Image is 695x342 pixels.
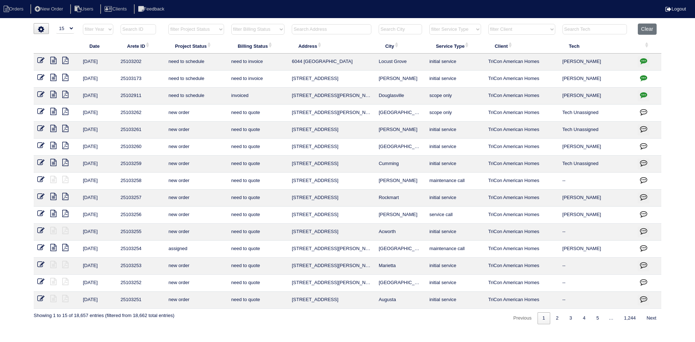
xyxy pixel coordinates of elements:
[559,156,635,173] td: Tech Unassigned
[228,258,288,275] td: need to quote
[426,105,484,122] td: scope only
[117,139,165,156] td: 25103260
[228,292,288,309] td: need to quote
[79,139,117,156] td: [DATE]
[375,275,426,292] td: [GEOGRAPHIC_DATA]
[117,156,165,173] td: 25103259
[165,139,227,156] td: new order
[375,71,426,88] td: [PERSON_NAME]
[485,105,559,122] td: TriCon American Homes
[288,207,375,224] td: [STREET_ADDRESS]
[375,292,426,309] td: Augusta
[375,54,426,71] td: Locust Grove
[79,224,117,241] td: [DATE]
[165,173,227,190] td: new order
[165,105,227,122] td: new order
[375,156,426,173] td: Cumming
[228,105,288,122] td: need to quote
[79,207,117,224] td: [DATE]
[288,292,375,309] td: [STREET_ADDRESS]
[426,54,484,71] td: initial service
[165,156,227,173] td: new order
[79,122,117,139] td: [DATE]
[117,105,165,122] td: 25103262
[375,105,426,122] td: [GEOGRAPHIC_DATA]
[426,38,484,54] th: Service Type: activate to sort column ascending
[559,139,635,156] td: [PERSON_NAME]
[228,88,288,105] td: invoiced
[117,38,165,54] th: Arete ID: activate to sort column ascending
[538,312,550,324] a: 1
[485,54,559,71] td: TriCon American Homes
[591,312,604,324] a: 5
[426,275,484,292] td: initial service
[426,139,484,156] td: initial service
[485,71,559,88] td: TriCon American Homes
[228,190,288,207] td: need to quote
[426,241,484,258] td: maintenance call
[292,24,371,34] input: Search Address
[375,224,426,241] td: Acworth
[485,88,559,105] td: TriCon American Homes
[117,88,165,105] td: 25102911
[485,224,559,241] td: TriCon American Homes
[228,71,288,88] td: need to invoice
[485,275,559,292] td: TriCon American Homes
[117,275,165,292] td: 25103252
[228,207,288,224] td: need to quote
[288,258,375,275] td: [STREET_ADDRESS][PERSON_NAME]
[288,122,375,139] td: [STREET_ADDRESS]
[288,224,375,241] td: [STREET_ADDRESS]
[508,312,537,324] a: Previous
[375,38,426,54] th: City: activate to sort column ascending
[288,275,375,292] td: [STREET_ADDRESS][PERSON_NAME]
[485,139,559,156] td: TriCon American Homes
[564,312,577,324] a: 3
[559,88,635,105] td: [PERSON_NAME]
[426,207,484,224] td: service call
[100,6,132,12] a: Clients
[559,224,635,241] td: --
[165,224,227,241] td: new order
[559,190,635,207] td: [PERSON_NAME]
[375,258,426,275] td: Marietta
[288,71,375,88] td: [STREET_ADDRESS]
[634,38,661,54] th: : activate to sort column ascending
[375,122,426,139] td: [PERSON_NAME]
[426,292,484,309] td: initial service
[485,292,559,309] td: TriCon American Homes
[117,292,165,309] td: 25103251
[426,156,484,173] td: initial service
[79,258,117,275] td: [DATE]
[563,24,627,34] input: Search Tech
[165,275,227,292] td: new order
[288,173,375,190] td: [STREET_ADDRESS]
[485,207,559,224] td: TriCon American Homes
[34,309,174,319] div: Showing 1 to 15 of 18,657 entries (filtered from 18,662 total entries)
[70,4,99,14] li: Users
[79,190,117,207] td: [DATE]
[426,122,484,139] td: initial service
[485,190,559,207] td: TriCon American Homes
[228,139,288,156] td: need to quote
[117,258,165,275] td: 25103253
[165,71,227,88] td: need to schedule
[79,173,117,190] td: [DATE]
[604,315,618,321] span: …
[559,122,635,139] td: Tech Unassigned
[379,24,422,34] input: Search City
[559,275,635,292] td: --
[79,71,117,88] td: [DATE]
[79,292,117,309] td: [DATE]
[165,38,227,54] th: Project Status: activate to sort column ascending
[288,139,375,156] td: [STREET_ADDRESS]
[485,173,559,190] td: TriCon American Homes
[117,190,165,207] td: 25103257
[79,275,117,292] td: [DATE]
[288,156,375,173] td: [STREET_ADDRESS]
[134,4,170,14] li: Feedback
[288,190,375,207] td: [STREET_ADDRESS]
[288,105,375,122] td: [STREET_ADDRESS][PERSON_NAME]
[375,241,426,258] td: [GEOGRAPHIC_DATA]
[375,139,426,156] td: [GEOGRAPHIC_DATA]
